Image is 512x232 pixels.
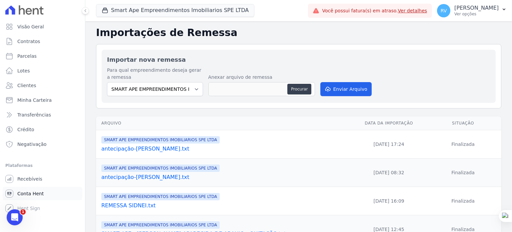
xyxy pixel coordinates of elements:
th: Data da Importação [353,117,425,130]
button: Enviar Arquivo [320,82,372,96]
span: SMART APE EMPREENDIMENTOS IMOBILIARIOS SPE LTDA [101,221,220,229]
a: Ver detalhes [398,8,427,13]
button: Procurar [287,84,311,94]
label: Para qual empreendimento deseja gerar a remessa [107,67,203,81]
a: Lotes [3,64,82,77]
span: Transferências [17,111,51,118]
td: Finalizada [425,159,501,187]
span: 1 [20,209,26,215]
a: antecipação-[PERSON_NAME].txt [101,173,350,181]
a: Visão Geral [3,20,82,33]
a: antecipação-[PERSON_NAME].txt [101,145,350,153]
th: Situação [425,117,501,130]
span: Clientes [17,82,36,89]
a: Recebíveis [3,172,82,186]
a: Crédito [3,123,82,136]
button: Smart Ape Empreendimentos Imobiliarios SPE LTDA [96,4,254,17]
span: Minha Carteira [17,97,52,103]
a: Contratos [3,35,82,48]
a: Clientes [3,79,82,92]
span: Crédito [17,126,34,133]
span: SMART APE EMPREENDIMENTOS IMOBILIARIOS SPE LTDA [101,136,220,144]
span: Parcelas [17,53,37,59]
span: Recebíveis [17,176,42,182]
th: Arquivo [96,117,353,130]
a: Transferências [3,108,82,122]
button: RV [PERSON_NAME] Ver opções [432,1,512,20]
td: [DATE] 08:32 [353,159,425,187]
span: SMART APE EMPREENDIMENTOS IMOBILIARIOS SPE LTDA [101,165,220,172]
a: Minha Carteira [3,93,82,107]
span: Contratos [17,38,40,45]
span: Visão Geral [17,23,44,30]
span: SMART APE EMPREENDIMENTOS IMOBILIARIOS SPE LTDA [101,193,220,200]
td: Finalizada [425,130,501,159]
label: Anexar arquivo de remessa [208,74,315,81]
span: Conta Hent [17,190,44,197]
iframe: Intercom live chat [7,209,23,225]
span: Você possui fatura(s) em atraso. [322,7,427,14]
td: [DATE] 16:09 [353,187,425,215]
a: Negativação [3,138,82,151]
span: Negativação [17,141,47,148]
td: [DATE] 17:24 [353,130,425,159]
a: REMESSA SIDNEI.txt [101,202,350,210]
a: Parcelas [3,49,82,63]
span: Lotes [17,67,30,74]
td: Finalizada [425,187,501,215]
p: Ver opções [454,11,499,17]
h2: Importar nova remessa [107,55,490,64]
a: Conta Hent [3,187,82,200]
h2: Importações de Remessa [96,27,501,39]
span: RV [441,8,447,13]
p: [PERSON_NAME] [454,5,499,11]
div: Plataformas [5,162,80,170]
